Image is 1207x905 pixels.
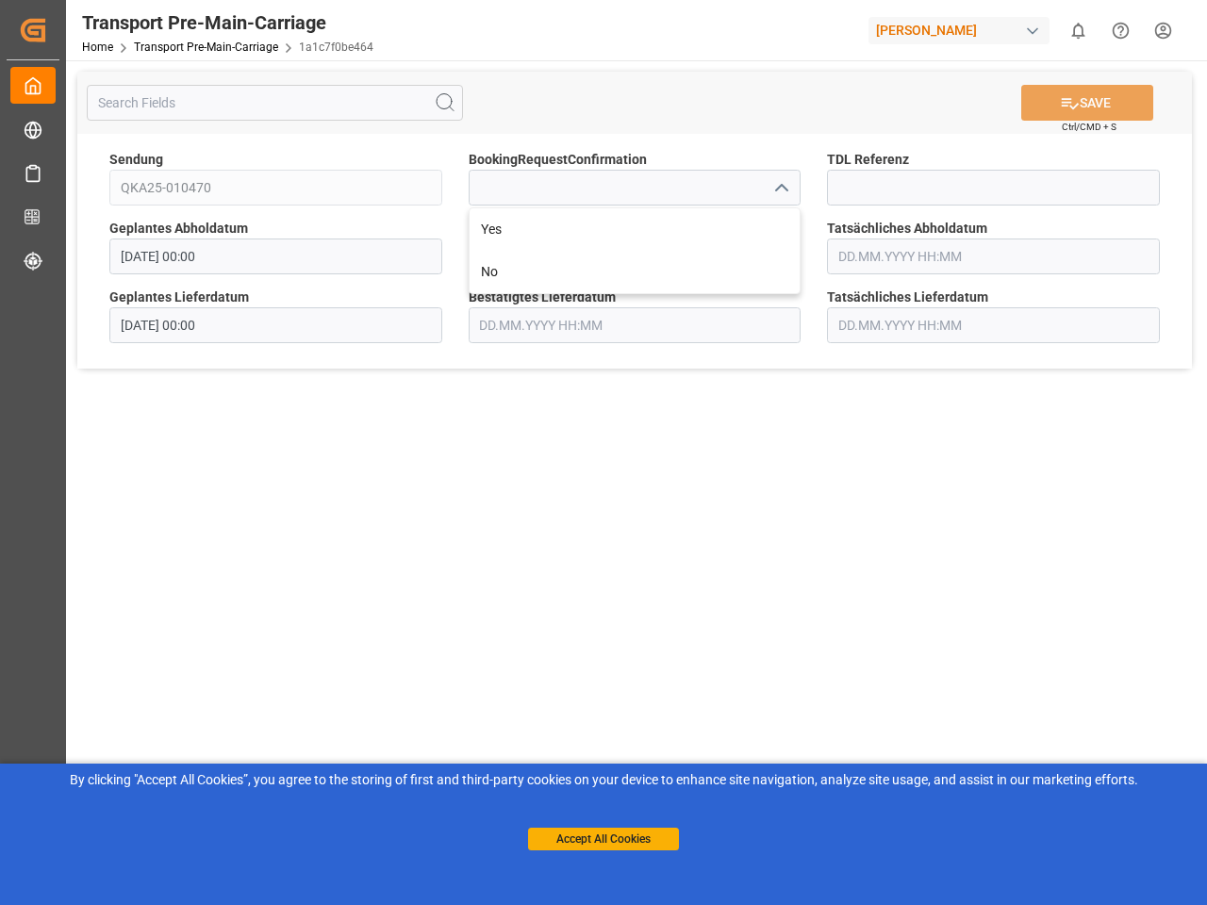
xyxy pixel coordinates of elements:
[1021,85,1153,121] button: SAVE
[528,828,679,850] button: Accept All Cookies
[469,288,616,307] span: Bestätigtes Lieferdatum
[109,288,249,307] span: Geplantes Lieferdatum
[13,770,1194,790] div: By clicking "Accept All Cookies”, you agree to the storing of first and third-party cookies on yo...
[109,150,163,170] span: Sendung
[868,12,1057,48] button: [PERSON_NAME]
[1062,120,1116,134] span: Ctrl/CMD + S
[470,208,801,251] div: Yes
[82,41,113,54] a: Home
[827,239,1160,274] input: DD.MM.YYYY HH:MM
[827,307,1160,343] input: DD.MM.YYYY HH:MM
[469,150,647,170] span: BookingRequestConfirmation
[109,239,442,274] input: DD.MM.YYYY HH:MM
[109,219,248,239] span: Geplantes Abholdatum
[1057,9,1100,52] button: show 0 new notifications
[827,150,909,170] span: TDL Referenz
[134,41,278,54] a: Transport Pre-Main-Carriage
[1100,9,1142,52] button: Help Center
[827,288,988,307] span: Tatsächliches Lieferdatum
[109,307,442,343] input: DD.MM.YYYY HH:MM
[470,251,801,293] div: No
[766,173,794,203] button: close menu
[469,307,802,343] input: DD.MM.YYYY HH:MM
[82,8,373,37] div: Transport Pre-Main-Carriage
[827,219,987,239] span: Tatsächliches Abholdatum
[87,85,463,121] input: Search Fields
[868,17,1050,44] div: [PERSON_NAME]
